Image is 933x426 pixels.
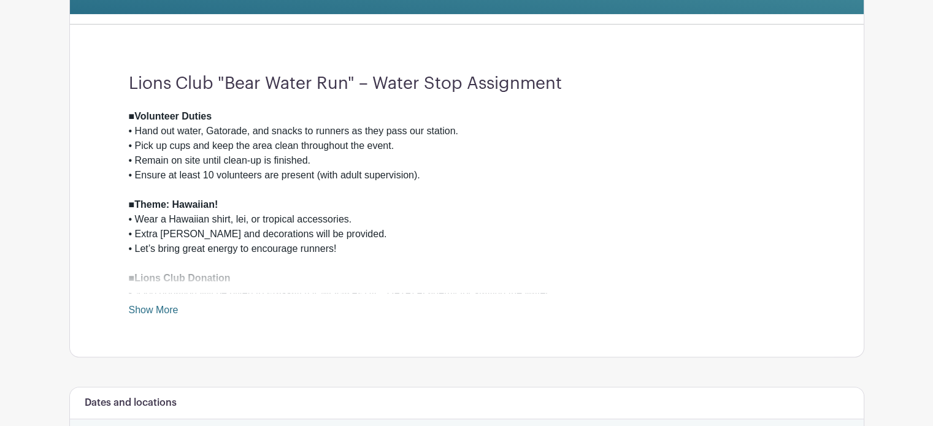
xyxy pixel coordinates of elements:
div: • Extra [PERSON_NAME] and decorations will be provided. [129,227,805,242]
div: • Ensure at least 10 volunteers are present (with adult supervision). [129,168,805,197]
div: ■ [129,109,805,124]
strong: Theme: Hawaiian! [134,199,218,210]
strong: Lions Club Donation [134,273,230,283]
div: ■ [129,271,805,286]
div: • Wear a Hawaiian shirt, lei, or tropical accessories. [129,212,805,227]
div: • Let’s bring great energy to encourage runners! [129,242,805,271]
h3: Lions Club "Bear Water Run" – Water Stop Assignment [129,74,805,94]
a: Show More [129,305,179,320]
h6: Dates and locations [85,397,177,409]
div: • Pick up cups and keep the area clean throughout the event. [129,139,805,153]
div: • Hand out water, Gatorade, and snacks to runners as they pass our station. [129,124,805,139]
div: • $500 donation will be given to Frassati [DEMOGRAPHIC_DATA] Academy for staffing the water [129,286,805,300]
div: • Remain on site until clean-up is finished. [129,153,805,168]
div: ■ [129,197,805,212]
strong: Volunteer Duties [134,111,212,121]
